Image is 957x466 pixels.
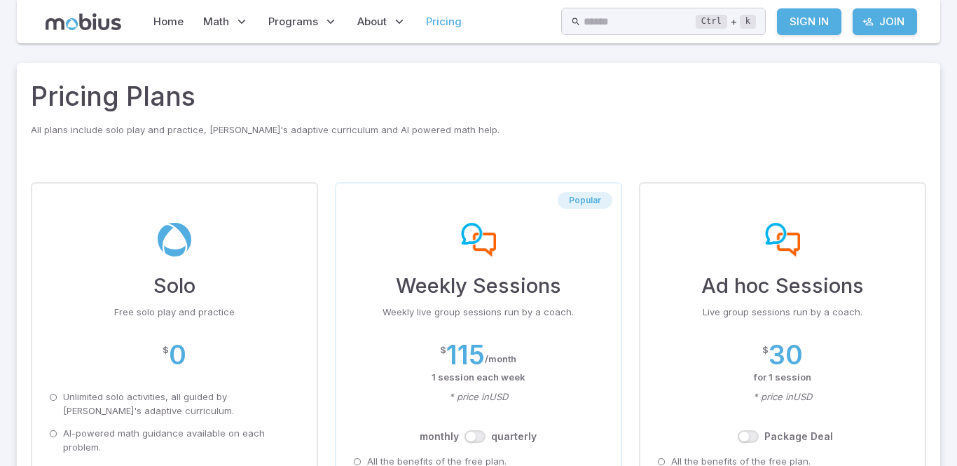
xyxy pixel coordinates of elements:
p: * price in USD [657,390,908,404]
p: AI-powered math guidance available on each problem. [63,427,300,455]
h3: Ad hoc Sessions [657,270,908,301]
h2: 30 [769,339,803,370]
img: weekly-sessions-plan-img [461,223,496,256]
h3: Weekly Sessions [353,270,604,301]
span: Math [203,14,229,29]
h2: Pricing Plans [31,77,926,116]
h2: 115 [446,339,485,370]
span: Popular [558,195,612,206]
label: quarterly [491,430,537,444]
p: for 1 session [657,371,908,385]
span: Programs [268,14,318,29]
a: Home [149,6,188,38]
a: Pricing [422,6,466,38]
a: Sign In [777,8,841,35]
div: + [696,13,756,30]
a: Join [853,8,917,35]
h2: 0 [169,339,186,370]
p: * price in USD [353,390,604,404]
span: About [357,14,387,29]
p: Weekly live group sessions run by a coach. [353,306,604,320]
p: $ [440,343,446,357]
p: Free solo play and practice [49,306,300,320]
kbd: k [740,15,756,29]
img: ad-hoc sessions-plan-img [765,223,800,256]
label: month ly [420,430,459,444]
p: $ [762,343,769,357]
p: $ [163,343,169,357]
p: Unlimited solo activities, all guided by [PERSON_NAME]'s adaptive curriculum. [63,390,300,418]
label: Package Deal [764,430,833,444]
img: solo-plan-img [157,223,192,256]
h3: Solo [49,270,300,301]
p: 1 session each week [353,371,604,385]
p: All plans include solo play and practice, [PERSON_NAME]'s adaptive curriculum and AI powered math... [31,123,926,137]
p: / month [485,352,516,366]
kbd: Ctrl [696,15,727,29]
p: Live group sessions run by a coach. [657,306,908,320]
